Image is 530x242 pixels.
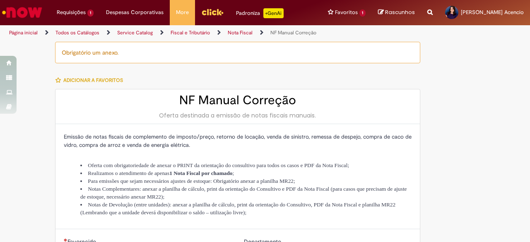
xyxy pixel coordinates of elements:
[64,111,412,120] div: Oferta destinada a emissão de notas fiscais manuais.
[6,25,347,41] ul: Trilhas de página
[88,178,295,184] span: Para emissões que sejam necessários ajustes de estoque: Obrigatório anexar a planilha MR22;
[55,29,99,36] a: Todos os Catálogos
[88,170,234,176] span: Realizamos o atendimento de apenas ;
[359,10,366,17] span: 1
[270,29,316,36] a: NF Manual Correção
[171,29,210,36] a: Fiscal e Tributário
[1,4,43,21] img: ServiceNow
[55,72,128,89] button: Adicionar a Favoritos
[9,29,38,36] a: Página inicial
[57,8,86,17] span: Requisições
[63,77,123,84] span: Adicionar a Favoritos
[385,8,415,16] span: Rascunhos
[87,10,94,17] span: 1
[64,238,67,242] span: Necessários
[55,42,420,63] div: Obrigatório um anexo.
[80,201,395,216] span: Notas de Devolução (entre unidades): anexar a planilha de cálculo, print da orientação do Consult...
[176,8,189,17] span: More
[117,29,153,36] a: Service Catalog
[64,93,412,107] h2: NF Manual Correção
[263,8,284,18] p: +GenAi
[201,6,224,18] img: click_logo_yellow_360x200.png
[236,8,284,18] div: Padroniza
[88,162,349,168] span: Oferta com obrigatoriedade de anexar o PRINT da orientação do consultivo para todos os casos e PD...
[106,8,164,17] span: Despesas Corporativas
[378,9,415,17] a: Rascunhos
[228,29,253,36] a: Nota Fiscal
[461,9,524,16] span: [PERSON_NAME] Acencio
[80,186,407,200] span: Notas Complementares: anexar a planilha de cálculo, print da orientação do Consultivo e PDF da No...
[335,8,358,17] span: Favoritos
[169,170,232,176] strong: 1 Nota Fiscal por chamado
[64,133,412,149] span: Emissão de notas fiscais de complemento de imposto/preço, retorno de locação, venda de sinistro, ...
